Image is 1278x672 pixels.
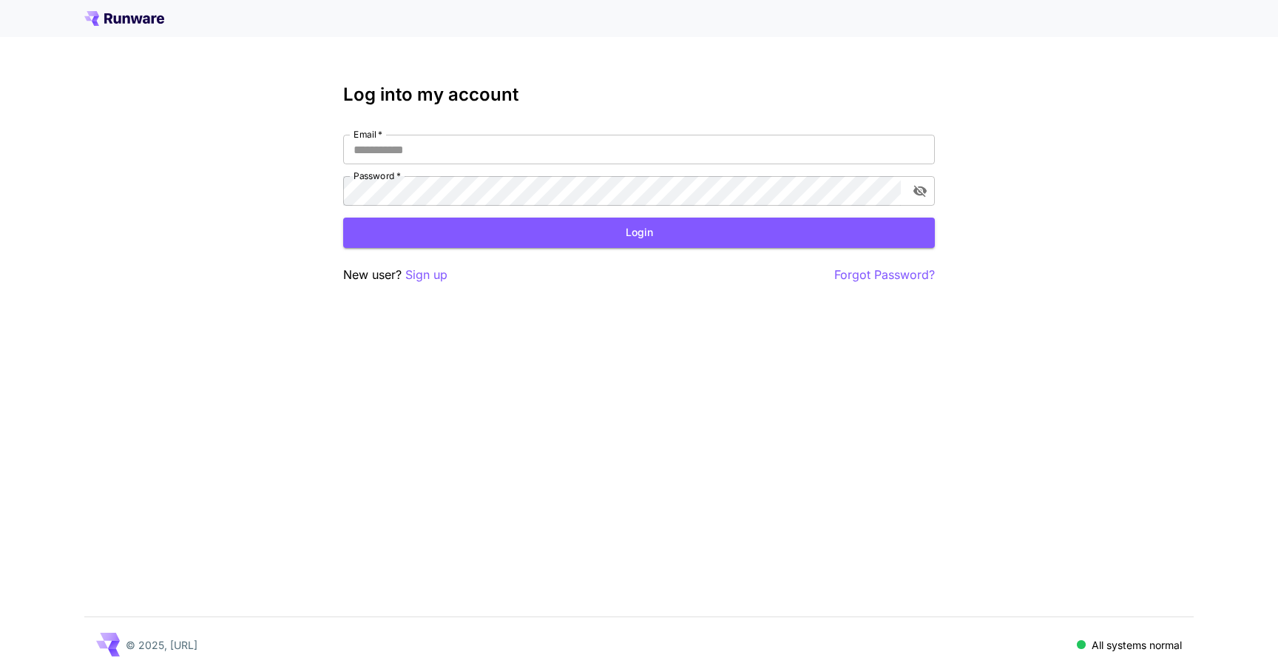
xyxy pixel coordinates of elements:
[907,178,933,204] button: toggle password visibility
[343,266,447,284] p: New user?
[354,128,382,141] label: Email
[343,218,935,248] button: Login
[343,84,935,105] h3: Log into my account
[834,266,935,284] button: Forgot Password?
[354,169,401,182] label: Password
[1092,637,1182,653] p: All systems normal
[405,266,447,284] button: Sign up
[126,637,197,653] p: © 2025, [URL]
